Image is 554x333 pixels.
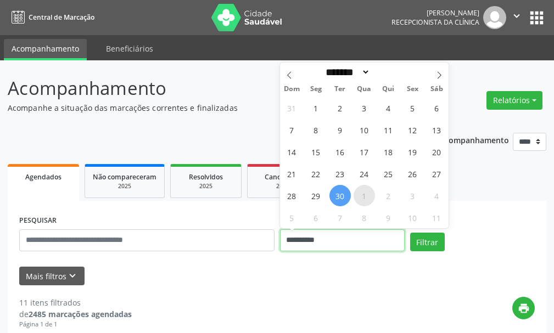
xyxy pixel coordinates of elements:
span: Qua [352,86,376,93]
span: Setembro 3, 2025 [354,97,375,118]
select: Month [322,66,371,78]
span: Sáb [424,86,449,93]
i:  [511,10,523,22]
img: img [483,6,506,29]
span: Outubro 6, 2025 [305,207,327,228]
a: Beneficiários [98,39,161,58]
span: Setembro 2, 2025 [329,97,351,118]
span: Setembro 15, 2025 [305,141,327,162]
span: Setembro 29, 2025 [305,185,327,206]
span: Setembro 1, 2025 [305,97,327,118]
span: Setembro 30, 2025 [329,185,351,206]
span: Setembro 14, 2025 [281,141,303,162]
span: Setembro 18, 2025 [378,141,399,162]
button:  [506,6,527,29]
a: Central de Marcação [8,8,94,26]
span: Setembro 8, 2025 [305,119,327,140]
span: Setembro 27, 2025 [426,163,447,184]
span: Setembro 7, 2025 [281,119,303,140]
span: Central de Marcação [29,13,94,22]
span: Agosto 31, 2025 [281,97,303,118]
span: Setembro 19, 2025 [402,141,423,162]
span: Setembro 6, 2025 [426,97,447,118]
span: Setembro 17, 2025 [354,141,375,162]
i: keyboard_arrow_down [66,270,79,282]
span: Outubro 8, 2025 [354,207,375,228]
button: Mais filtroskeyboard_arrow_down [19,267,85,286]
span: Setembro 24, 2025 [354,163,375,184]
button: Filtrar [410,233,445,251]
span: Cancelados [265,172,301,182]
div: de [19,308,132,320]
span: Outubro 3, 2025 [402,185,423,206]
span: Não compareceram [93,172,156,182]
span: Setembro 28, 2025 [281,185,303,206]
span: Seg [304,86,328,93]
span: Setembro 13, 2025 [426,119,447,140]
span: Setembro 5, 2025 [402,97,423,118]
a: Acompanhamento [4,39,87,60]
span: Outubro 9, 2025 [378,207,399,228]
span: Outubro 2, 2025 [378,185,399,206]
span: Qui [376,86,400,93]
span: Setembro 16, 2025 [329,141,351,162]
span: Outubro 1, 2025 [354,185,375,206]
span: Outubro 5, 2025 [281,207,303,228]
span: Setembro 23, 2025 [329,163,351,184]
span: Resolvidos [189,172,223,182]
div: [PERSON_NAME] [391,8,479,18]
span: Setembro 10, 2025 [354,119,375,140]
span: Setembro 9, 2025 [329,119,351,140]
p: Acompanhe a situação das marcações correntes e finalizadas [8,102,385,114]
span: Outubro 7, 2025 [329,207,351,228]
span: Setembro 11, 2025 [378,119,399,140]
div: 2025 [93,182,156,190]
label: PESQUISAR [19,212,57,229]
span: Recepcionista da clínica [391,18,479,27]
span: Setembro 4, 2025 [378,97,399,118]
i: print [518,302,530,314]
span: Setembro 21, 2025 [281,163,303,184]
span: Agendados [25,172,61,182]
strong: 2485 marcações agendadas [29,309,132,319]
span: Sex [400,86,424,93]
button: apps [527,8,546,27]
span: Ter [328,86,352,93]
span: Setembro 20, 2025 [426,141,447,162]
p: Ano de acompanhamento [412,133,509,146]
button: Relatórios [486,91,542,110]
span: Outubro 10, 2025 [402,207,423,228]
button: print [512,297,535,319]
span: Dom [280,86,304,93]
div: 2025 [255,182,310,190]
span: Outubro 4, 2025 [426,185,447,206]
div: 2025 [178,182,233,190]
input: Year [370,66,406,78]
p: Acompanhamento [8,75,385,102]
span: Setembro 22, 2025 [305,163,327,184]
div: 11 itens filtrados [19,297,132,308]
span: Setembro 26, 2025 [402,163,423,184]
span: Outubro 11, 2025 [426,207,447,228]
span: Setembro 25, 2025 [378,163,399,184]
div: Página 1 de 1 [19,320,132,329]
span: Setembro 12, 2025 [402,119,423,140]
